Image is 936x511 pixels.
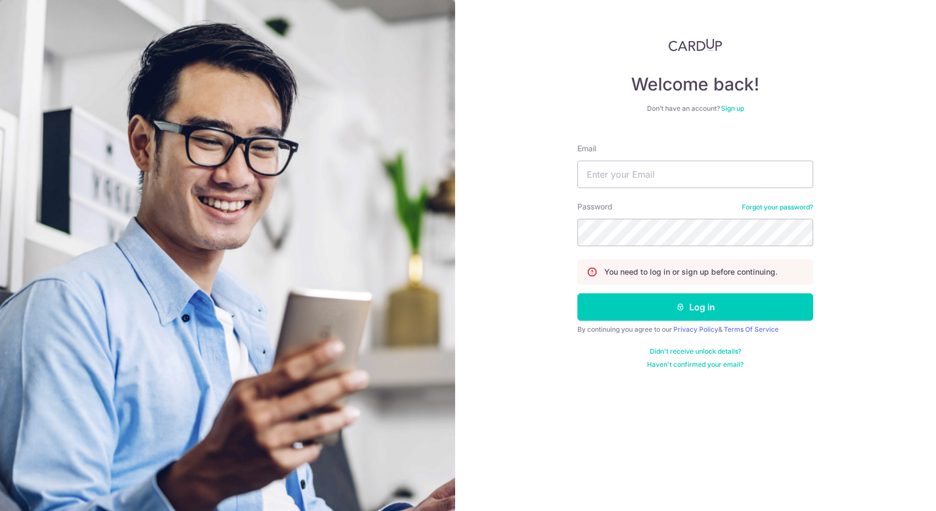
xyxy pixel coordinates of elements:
p: You need to log in or sign up before continuing. [604,266,778,277]
a: Forgot your password? [742,203,813,212]
a: Sign up [721,104,744,112]
img: CardUp Logo [668,38,722,52]
label: Email [577,143,596,154]
div: Don’t have an account? [577,104,813,113]
a: Didn't receive unlock details? [650,347,741,356]
input: Enter your Email [577,161,813,188]
label: Password [577,201,612,212]
a: Haven't confirmed your email? [647,360,744,369]
div: By continuing you agree to our & [577,325,813,334]
a: Privacy Policy [673,325,718,333]
a: Terms Of Service [724,325,779,333]
h4: Welcome back! [577,73,813,95]
button: Log in [577,293,813,321]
